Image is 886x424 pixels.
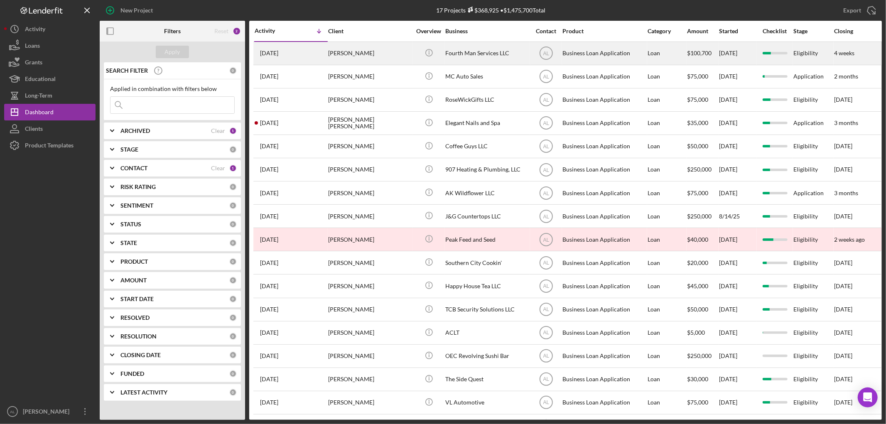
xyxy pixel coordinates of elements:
[328,252,411,274] div: [PERSON_NAME]
[719,66,756,88] div: [DATE]
[562,66,645,88] div: Business Loan Application
[229,221,237,228] div: 0
[562,368,645,390] div: Business Loan Application
[834,375,852,382] time: [DATE]
[793,205,833,227] div: Eligibility
[229,127,237,135] div: 1
[120,296,154,302] b: START DATE
[4,21,96,37] a: Activity
[25,120,43,139] div: Clients
[543,400,549,406] text: AL
[120,370,144,377] b: FUNDED
[229,183,237,191] div: 0
[843,2,861,19] div: Export
[687,329,705,336] span: $5,000
[543,51,549,56] text: AL
[328,112,411,134] div: [PERSON_NAME] [PERSON_NAME]
[25,137,74,156] div: Product Templates
[834,49,854,56] time: 4 weeks
[687,142,708,150] span: $50,000
[445,345,528,367] div: OEC Revolving Sushi Bar
[328,135,411,157] div: [PERSON_NAME]
[687,73,708,80] span: $75,000
[793,299,833,321] div: Eligibility
[445,205,528,227] div: J&G Countertops LLC
[260,399,278,406] time: 2025-06-26 04:21
[211,127,225,134] div: Clear
[328,392,411,414] div: [PERSON_NAME]
[229,202,237,209] div: 0
[229,164,237,172] div: 1
[793,28,833,34] div: Stage
[328,89,411,111] div: [PERSON_NAME]
[543,97,549,103] text: AL
[793,135,833,157] div: Eligibility
[562,228,645,250] div: Business Loan Application
[466,7,499,14] div: $368,925
[719,89,756,111] div: [DATE]
[687,399,708,406] span: $75,000
[648,205,686,227] div: Loan
[260,166,278,173] time: 2025-09-22 23:37
[120,146,138,153] b: STAGE
[562,252,645,274] div: Business Loan Application
[834,399,852,406] time: [DATE]
[793,159,833,181] div: Eligibility
[648,159,686,181] div: Loan
[25,87,52,106] div: Long-Term
[328,182,411,204] div: [PERSON_NAME]
[543,260,549,266] text: AL
[260,50,278,56] time: 2025-09-26 23:57
[445,368,528,390] div: The Side Quest
[120,277,147,284] b: AMOUNT
[436,7,545,14] div: 17 Projects • $1,475,700 Total
[719,182,756,204] div: [DATE]
[719,205,756,227] div: 8/14/25
[164,28,181,34] b: Filters
[834,73,858,80] time: 2 months
[834,352,852,359] time: [DATE]
[229,295,237,303] div: 0
[793,275,833,297] div: Eligibility
[25,54,42,73] div: Grants
[260,329,278,336] time: 2025-07-23 21:45
[834,236,865,243] time: 2 weeks ago
[793,252,833,274] div: Eligibility
[687,213,712,220] span: $250,000
[4,87,96,104] a: Long-Term
[445,275,528,297] div: Happy House Tea LLC
[445,299,528,321] div: TCB Security Solutions LLC
[445,42,528,64] div: Fourth Man Services LLC
[687,282,708,289] span: $45,000
[719,345,756,367] div: [DATE]
[445,228,528,250] div: Peak Feed and Seed
[648,135,686,157] div: Loan
[834,166,852,173] time: [DATE]
[120,184,156,190] b: RISK RATING
[120,389,167,396] b: LATEST ACTIVITY
[25,104,54,123] div: Dashboard
[100,2,161,19] button: New Project
[687,28,718,34] div: Amount
[120,333,157,340] b: RESOLUTION
[229,146,237,153] div: 0
[233,27,241,35] div: 2
[328,322,411,344] div: [PERSON_NAME]
[328,28,411,34] div: Client
[719,275,756,297] div: [DATE]
[543,167,549,173] text: AL
[648,275,686,297] div: Loan
[260,236,278,243] time: 2025-08-21 16:07
[793,392,833,414] div: Eligibility
[834,189,858,196] time: 3 months
[757,28,793,34] div: Checklist
[687,306,708,313] span: $50,000
[413,28,444,34] div: Overview
[562,89,645,111] div: Business Loan Application
[562,322,645,344] div: Business Loan Application
[543,190,549,196] text: AL
[530,28,562,34] div: Contact
[834,96,852,103] time: [DATE]
[328,275,411,297] div: [PERSON_NAME]
[793,89,833,111] div: Eligibility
